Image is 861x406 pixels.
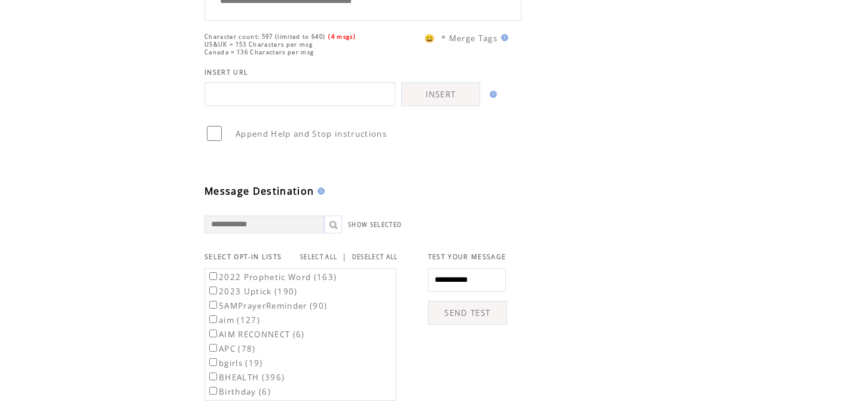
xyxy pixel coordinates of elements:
label: bgirls (19) [207,358,263,368]
input: Birthday (6) [209,387,217,395]
input: aim (127) [209,315,217,323]
input: 5AMPrayerReminder (90) [209,301,217,309]
img: help.gif [497,34,508,41]
span: Canada = 136 Characters per msg [204,48,314,56]
img: help.gif [314,187,325,195]
input: APC (78) [209,344,217,352]
span: INSERT URL [204,68,248,76]
span: 😀 [425,33,435,44]
a: DESELECT ALL [352,253,398,261]
span: Character count: 597 (limited to 640) [204,33,325,41]
label: AIM RECONNECT (6) [207,329,305,340]
a: SEND TEST [428,301,507,325]
span: * Merge Tags [441,33,497,44]
a: INSERT [401,82,480,106]
span: US&UK = 153 Characters per msg [204,41,313,48]
span: SELECT OPT-IN LISTS [204,253,282,261]
label: 2023 Uptick (190) [207,286,298,297]
input: 2022 Prophetic Word (163) [209,272,217,280]
span: (4 msgs) [328,33,356,41]
span: Append Help and Stop instructions [236,128,387,139]
input: AIM RECONNECT (6) [209,330,217,337]
input: BHEALTH (396) [209,373,217,380]
input: 2023 Uptick (190) [209,287,217,294]
img: help.gif [486,91,497,98]
label: aim (127) [207,315,260,325]
input: bgirls (19) [209,358,217,366]
label: 5AMPrayerReminder (90) [207,300,327,311]
label: 2022 Prophetic Word (163) [207,272,337,282]
span: Message Destination [204,184,314,198]
a: SHOW SELECTED [348,221,402,229]
span: | [342,251,347,262]
label: BHEALTH (396) [207,372,285,383]
a: SELECT ALL [300,253,337,261]
span: TEST YOUR MESSAGE [428,253,506,261]
label: APC (78) [207,343,256,354]
label: Birthday (6) [207,386,271,397]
